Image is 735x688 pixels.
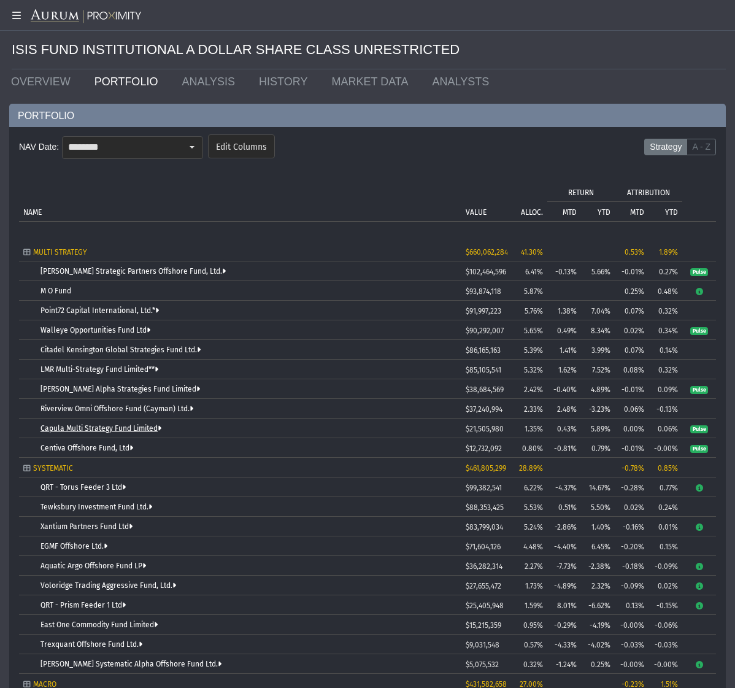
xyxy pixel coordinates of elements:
[40,444,133,452] a: Centiva Offshore Fund, Ltd
[523,543,543,551] span: 4.48%
[648,635,682,654] td: -0.03%
[581,379,615,399] td: 4.89%
[690,425,708,434] span: Pulse
[40,542,107,551] a: EGMF Offshore Ltd.
[521,248,543,257] span: 41.30%
[615,654,648,674] td: -0.00%
[40,385,200,393] a: [PERSON_NAME] Alpha Strategies Fund Limited
[523,660,543,669] span: 0.32%
[519,464,543,473] span: 28.89%
[172,69,250,94] a: ANALYSIS
[581,556,615,576] td: -2.38%
[466,405,502,414] span: $37,240,994
[547,438,581,458] td: -0.81%
[653,464,678,473] div: 0.85%
[466,366,501,374] span: $85,105,541
[581,536,615,556] td: 6.45%
[615,635,648,654] td: -0.03%
[581,340,615,360] td: 3.99%
[547,595,581,615] td: 8.01%
[19,136,62,158] div: NAV Date:
[466,503,504,512] span: $88,353,425
[648,477,682,497] td: 0.77%
[466,582,501,590] span: $27,655,472
[627,188,670,197] p: ATTRIBUTION
[644,139,687,156] label: Strategy
[19,182,461,221] td: Column NAME
[615,301,648,320] td: 0.07%
[648,301,682,320] td: 0.32%
[648,340,682,360] td: 0.14%
[216,142,267,153] span: Edit Columns
[648,595,682,615] td: -0.15%
[182,137,202,158] div: Select
[524,503,543,512] span: 5.53%
[690,445,708,454] span: Pulse
[690,424,708,433] a: Pulse
[690,268,708,277] span: Pulse
[524,405,543,414] span: 2.33%
[40,424,161,433] a: Capula Multi Strategy Fund Limited
[466,444,502,453] span: $12,732,092
[581,301,615,320] td: 7.04%
[322,69,423,94] a: MARKET DATA
[525,562,543,571] span: 2.27%
[466,425,504,433] span: $21,505,980
[525,601,543,610] span: 1.59%
[525,268,543,276] span: 6.41%
[525,425,543,433] span: 1.35%
[630,208,644,217] p: MTD
[615,340,648,360] td: 0.07%
[615,320,648,340] td: 0.02%
[581,654,615,674] td: 0.25%
[40,601,126,609] a: QRT - Prism Feeder 1 Ltd
[615,360,648,379] td: 0.08%
[466,641,499,649] span: $9,031,548
[9,104,726,127] div: PORTFOLIO
[466,601,504,610] span: $25,405,948
[466,660,499,669] span: $5,075,532
[648,281,682,301] td: 0.48%
[648,419,682,438] td: 0.06%
[466,464,506,473] span: $461,805,299
[40,503,152,511] a: Tewksbury Investment Fund Ltd.
[547,477,581,497] td: -4.37%
[423,69,504,94] a: ANALYSTS
[507,182,547,221] td: Column ALLOC.
[524,366,543,374] span: 5.32%
[615,379,648,399] td: -0.01%
[522,444,543,453] span: 0.80%
[40,562,146,570] a: Aquatic Argo Offshore Fund LP
[615,477,648,497] td: -0.28%
[547,201,581,221] td: Column MTD
[615,201,648,221] td: Column MTD
[581,399,615,419] td: -3.23%
[466,307,501,315] span: $91,997,223
[40,267,226,276] a: [PERSON_NAME] Strategic Partners Offshore Fund, Ltd.
[648,615,682,635] td: -0.06%
[40,404,193,413] a: Riverview Omni Offshore Fund (Cayman) Ltd.
[208,134,275,158] dx-button: Edit Columns
[581,576,615,595] td: 2.32%
[40,306,159,315] a: Point72 Capital International, Ltd.*
[524,484,543,492] span: 6.22%
[648,576,682,595] td: 0.02%
[547,576,581,595] td: -4.89%
[40,620,158,629] a: East One Commodity Fund Limited
[525,582,543,590] span: 1.73%
[523,621,543,630] span: 0.95%
[466,208,487,217] p: VALUE
[648,360,682,379] td: 0.32%
[648,201,682,221] td: Column YTD
[524,641,543,649] span: 0.57%
[690,267,708,276] a: Pulse
[40,660,221,668] a: [PERSON_NAME] Systematic Alpha Offshore Fund Ltd.
[653,248,678,257] div: 1.89%
[615,576,648,595] td: -0.09%
[615,497,648,517] td: 0.02%
[466,562,502,571] span: $36,282,314
[40,365,158,374] a: LMR Multi-Strategy Fund Limited**
[615,399,648,419] td: 0.06%
[581,438,615,458] td: 0.79%
[461,182,507,221] td: Column VALUE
